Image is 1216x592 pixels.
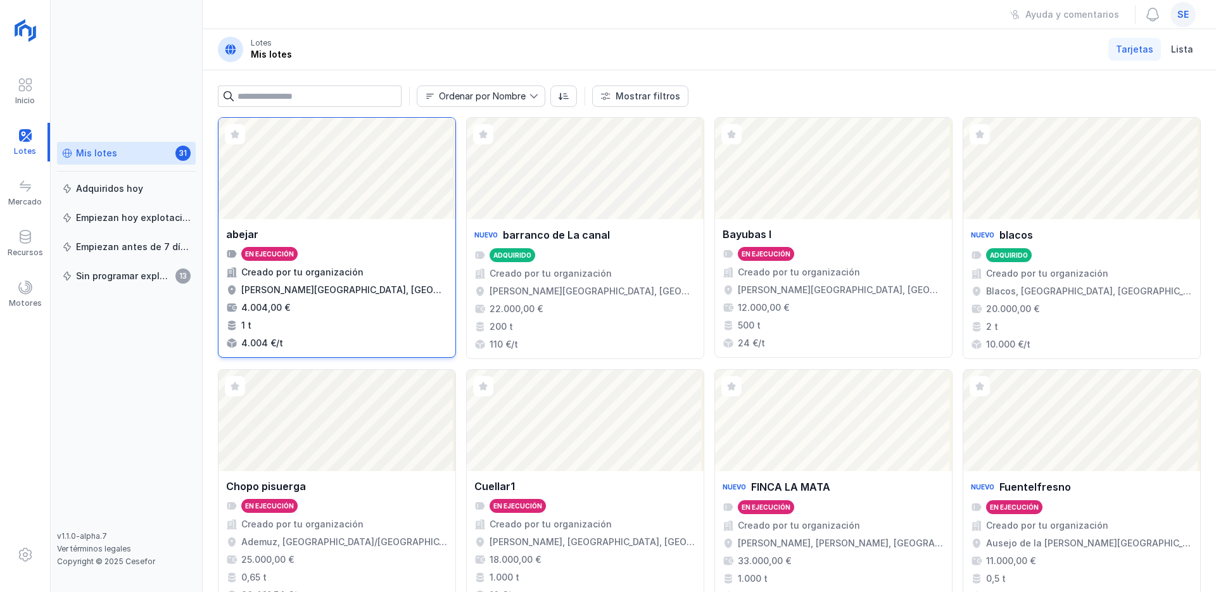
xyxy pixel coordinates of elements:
div: Creado por tu organización [241,266,364,279]
div: En ejecución [493,501,542,510]
div: abejar [226,227,258,242]
span: 31 [175,146,191,161]
div: Adquirido [493,251,531,260]
div: En ejecución [245,501,294,510]
div: 20.000,00 € [986,303,1039,315]
div: 4.004,00 € [241,301,290,314]
div: v1.1.0-alpha.7 [57,531,196,541]
a: Empiezan antes de 7 días [57,236,196,258]
div: [PERSON_NAME][GEOGRAPHIC_DATA], [GEOGRAPHIC_DATA], [GEOGRAPHIC_DATA] [241,284,448,296]
div: [PERSON_NAME][GEOGRAPHIC_DATA], [GEOGRAPHIC_DATA], [GEOGRAPHIC_DATA] [738,284,944,296]
div: barranco de La canal [503,227,610,242]
div: Mostrar filtros [616,90,680,103]
div: Fuentelfresno [999,479,1071,494]
div: Nuevo [474,227,498,243]
div: Blacos, [GEOGRAPHIC_DATA], [GEOGRAPHIC_DATA], [GEOGRAPHIC_DATA] [986,285,1193,298]
a: Lista [1163,38,1201,61]
div: 0,5 t [986,572,1006,585]
a: Sin programar explotación13 [57,265,196,287]
div: Motores [9,298,42,308]
div: [PERSON_NAME][GEOGRAPHIC_DATA], [GEOGRAPHIC_DATA], [GEOGRAPHIC_DATA], [GEOGRAPHIC_DATA], [GEOGRAP... [490,285,696,298]
span: se [1177,8,1189,21]
div: 24 €/t [738,337,765,350]
div: 200 t [490,320,513,333]
a: Ver términos legales [57,544,131,553]
a: Mis lotes31 [57,142,196,165]
div: 11.000,00 € [986,555,1035,567]
div: Adquirido [990,251,1028,260]
div: 22.000,00 € [490,303,543,315]
a: Adquiridos hoy [57,177,196,200]
div: [PERSON_NAME], [PERSON_NAME], [GEOGRAPHIC_DATA], [GEOGRAPHIC_DATA] [738,537,944,550]
div: Creado por tu organización [490,518,612,531]
a: NuevoblacosAdquiridoCreado por tu organizaciónBlacos, [GEOGRAPHIC_DATA], [GEOGRAPHIC_DATA], [GEOG... [963,117,1201,359]
img: logoRight.svg [9,15,41,46]
div: Ausejo de la [PERSON_NAME][GEOGRAPHIC_DATA], [GEOGRAPHIC_DATA], [GEOGRAPHIC_DATA] [986,537,1193,550]
div: Mis lotes [251,48,292,61]
div: Cuellar1 [474,479,515,494]
div: En ejecución [990,503,1039,512]
div: 18.000,00 € [490,553,541,566]
div: Nuevo [723,479,746,495]
a: Nuevobarranco de La canalAdquiridoCreado por tu organización[PERSON_NAME][GEOGRAPHIC_DATA], [GEOG... [466,117,704,359]
div: 1 t [241,319,251,332]
div: Nuevo [971,227,994,243]
div: FINCA LA MATA [751,479,830,494]
div: Mis lotes [76,147,117,160]
a: Empiezan hoy explotación [57,206,196,229]
div: 33.000,00 € [738,555,791,567]
div: 0,65 t [241,571,267,584]
div: En ejecución [245,249,294,258]
div: 4.004 €/t [241,337,283,350]
div: Inicio [15,96,35,106]
div: Sin programar explotación [76,270,172,282]
div: Lotes [251,38,272,48]
button: Ayuda y comentarios [1002,4,1127,25]
a: abejarEn ejecuciónCreado por tu organización[PERSON_NAME][GEOGRAPHIC_DATA], [GEOGRAPHIC_DATA], [G... [218,117,456,359]
div: Chopo pisuerga [226,479,306,494]
a: Bayubas IEn ejecuciónCreado por tu organización[PERSON_NAME][GEOGRAPHIC_DATA], [GEOGRAPHIC_DATA],... [714,117,953,359]
div: Creado por tu organización [738,519,860,532]
div: 12.000,00 € [738,301,789,314]
div: Adquiridos hoy [76,182,143,195]
div: En ejecución [742,503,790,512]
div: 1.000 t [738,572,768,585]
div: Recursos [8,248,43,258]
div: Creado por tu organización [986,267,1108,280]
div: Creado por tu organización [241,518,364,531]
div: Creado por tu organización [490,267,612,280]
div: blacos [999,227,1033,242]
div: Creado por tu organización [738,266,860,279]
button: Mostrar filtros [592,85,688,107]
div: 25.000,00 € [241,553,294,566]
span: Tarjetas [1116,43,1153,56]
div: Empiezan hoy explotación [76,211,191,224]
div: En ejecución [742,249,790,258]
div: 10.000 €/t [986,338,1030,351]
div: 500 t [738,319,761,332]
span: Lista [1171,43,1193,56]
div: Creado por tu organización [986,519,1108,532]
div: 110 €/t [490,338,518,351]
div: Bayubas I [723,227,771,242]
div: Ordenar por Nombre [439,92,526,101]
div: Empiezan antes de 7 días [76,241,191,253]
div: 1.000 t [490,571,519,584]
div: Ademuz, [GEOGRAPHIC_DATA]/[GEOGRAPHIC_DATA], [GEOGRAPHIC_DATA], [GEOGRAPHIC_DATA] [241,536,448,548]
a: Tarjetas [1108,38,1161,61]
div: [PERSON_NAME], [GEOGRAPHIC_DATA], [GEOGRAPHIC_DATA], [GEOGRAPHIC_DATA] [490,536,696,548]
span: 13 [175,268,191,284]
span: Nombre [417,86,529,106]
div: Nuevo [971,479,994,495]
div: Copyright © 2025 Cesefor [57,557,196,567]
div: 2 t [986,320,998,333]
div: Mercado [8,197,42,207]
div: Ayuda y comentarios [1025,8,1119,21]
